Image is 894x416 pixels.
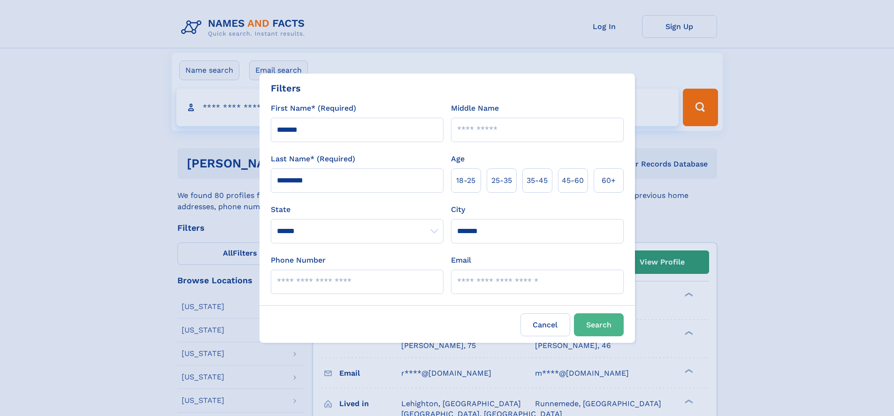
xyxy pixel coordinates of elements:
label: Last Name* (Required) [271,153,355,165]
span: 45‑60 [562,175,584,186]
span: 35‑45 [527,175,548,186]
label: Email [451,255,471,266]
label: City [451,204,465,215]
span: 25‑35 [491,175,512,186]
label: Age [451,153,465,165]
button: Search [574,313,624,336]
span: 60+ [602,175,616,186]
div: Filters [271,81,301,95]
span: 18‑25 [456,175,475,186]
label: Cancel [520,313,570,336]
label: State [271,204,443,215]
label: Middle Name [451,103,499,114]
label: Phone Number [271,255,326,266]
label: First Name* (Required) [271,103,356,114]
